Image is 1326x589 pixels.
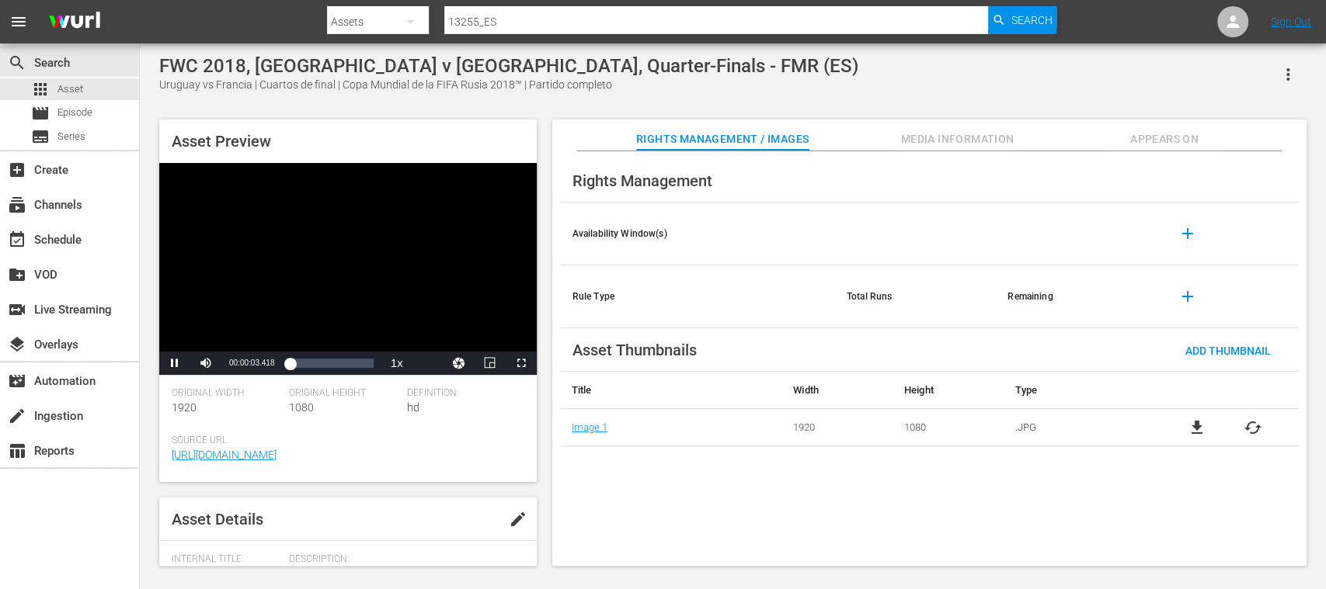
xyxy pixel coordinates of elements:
span: Series [57,129,85,144]
th: Remaining [995,265,1156,328]
span: Create [8,161,26,179]
div: Video Player [159,163,537,375]
button: Jump To Time [444,352,475,375]
span: VOD [8,265,26,284]
button: Pause [159,352,190,375]
span: Search [1011,6,1052,34]
button: Fullscreen [506,352,537,375]
th: Rule Type [560,265,834,328]
span: Episode [31,104,50,123]
span: 00:00:03.418 [229,359,274,367]
span: Rights Management / Images [636,130,809,149]
span: add [1178,287,1196,306]
span: Live Streaming [8,300,26,319]
span: menu [9,12,28,31]
span: Original Width [172,387,281,400]
span: Ingestion [8,407,26,425]
button: Search [988,6,1056,34]
button: cached [1244,418,1262,437]
span: add [1178,224,1196,243]
div: FWC 2018, [GEOGRAPHIC_DATA] v [GEOGRAPHIC_DATA], Quarter-Finals - FMR (ES) [159,55,858,77]
span: Add Thumbnail [1173,345,1283,357]
th: Type [1003,372,1150,409]
button: add [1168,278,1206,315]
span: Asset Thumbnails [573,341,697,359]
button: add [1168,215,1206,252]
span: Definition [406,387,516,400]
img: ans4CAIJ8jUAAAAAAAAAAAAAAAAAAAAAAAAgQb4GAAAAAAAAAAAAAAAAAAAAAAAAJMjXAAAAAAAAAAAAAAAAAAAAAAAAgAT5G... [37,4,112,40]
span: Schedule [8,230,26,249]
span: Media Information [900,130,1016,149]
th: Height [893,372,1004,409]
span: Series [31,127,50,146]
span: Asset Details [172,510,263,528]
th: Title [560,372,781,409]
span: 1920 [172,401,197,414]
button: Add Thumbnail [1173,336,1283,364]
span: Original Height [289,387,398,400]
span: Reports [8,442,26,460]
td: 1920 [781,409,893,446]
a: Sign Out [1271,16,1311,28]
span: Episode [57,105,92,120]
span: Search [8,54,26,72]
span: hd [406,401,419,414]
span: Asset [57,81,83,97]
span: 1080 [289,401,314,414]
span: Source Url [172,435,517,447]
span: Automation [8,372,26,390]
span: Internal Title: [172,553,281,566]
div: Uruguay vs Francia | Cuartos de final | Copa Mundial de la FIFA Rusia 2018™ | Partido completo [159,77,858,93]
td: 1080 [893,409,1004,446]
span: Overlays [8,335,26,354]
button: Picture-in-Picture [475,352,506,375]
span: edit [509,510,527,528]
a: [URL][DOMAIN_NAME] [172,449,277,461]
th: Width [781,372,893,409]
td: .JPG [1003,409,1150,446]
span: Asset Preview [172,132,271,151]
span: Channels [8,196,26,214]
th: Total Runs [834,265,995,328]
button: edit [499,501,537,538]
a: Image 1 [572,421,607,433]
span: Description: [289,553,516,566]
button: Playback Rate [381,352,412,375]
span: Appears On [1106,130,1223,149]
span: Asset [31,80,50,99]
span: Rights Management [573,172,712,190]
a: file_download [1188,418,1206,437]
th: Availability Window(s) [560,203,834,265]
div: Progress Bar [290,359,373,368]
button: Mute [190,352,221,375]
